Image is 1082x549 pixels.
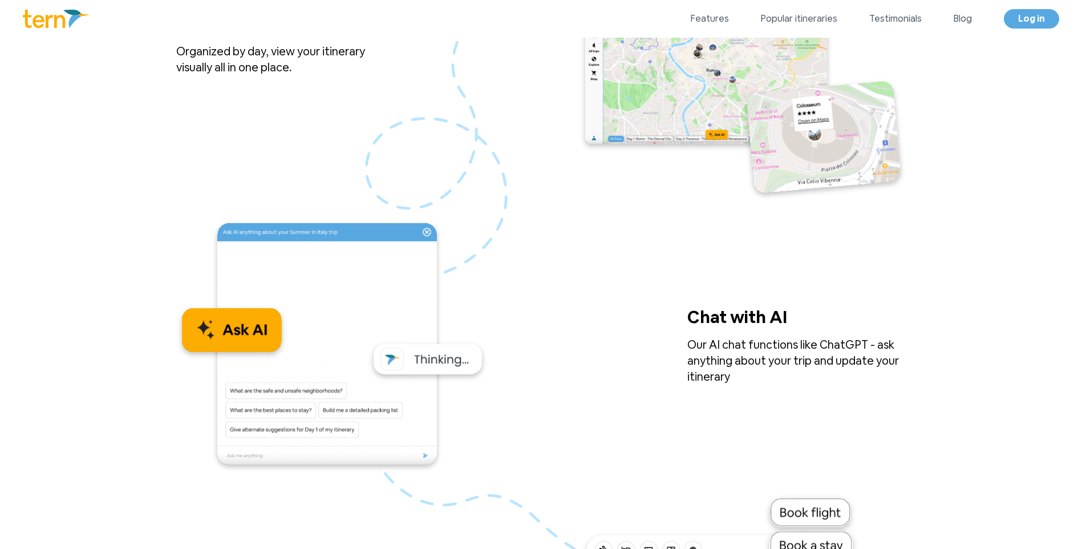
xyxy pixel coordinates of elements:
a: Log in [1004,9,1059,29]
span: Log in [1018,13,1045,25]
img: ask_ai.02a891be.svg [176,219,488,473]
p: Our AI chat functions like ChatGPT - ask anything about your trip and update your itinerary [687,337,906,385]
p: Chat with AI [687,307,870,337]
a: Testimonials [869,12,922,26]
a: Features [691,12,729,26]
a: Blog [954,12,972,26]
p: Organized by day, view your itinerary visually all in one place. [176,43,395,75]
img: Logo [23,10,90,28]
a: Popular itineraries [761,12,837,26]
